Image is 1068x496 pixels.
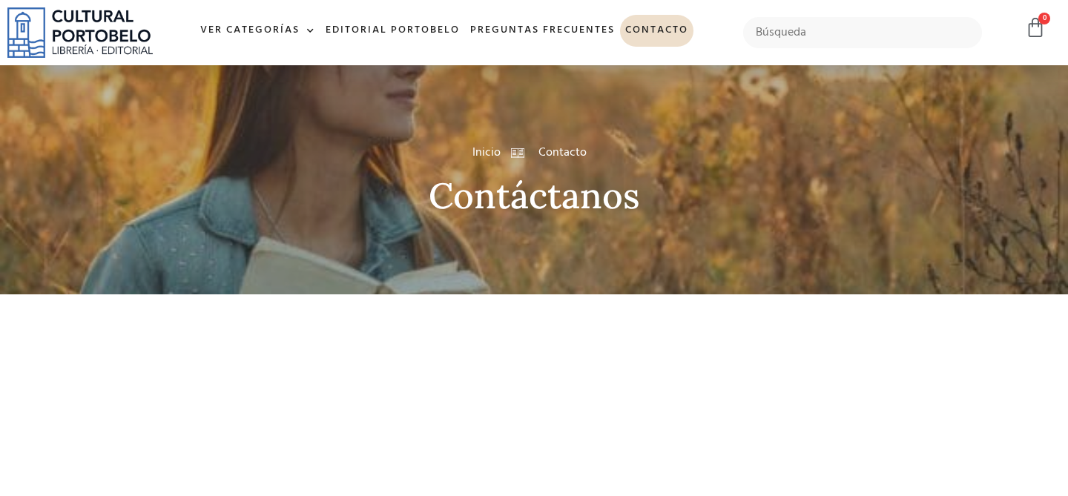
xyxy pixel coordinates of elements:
a: Preguntas frecuentes [465,15,620,47]
span: 0 [1038,13,1050,24]
a: 0 [1025,17,1046,39]
a: Ver Categorías [195,15,320,47]
span: Contacto [535,144,587,162]
h2: Contáctanos [67,176,1001,216]
a: Contacto [620,15,693,47]
a: Editorial Portobelo [320,15,465,47]
a: Inicio [472,144,501,162]
input: Búsqueda [743,17,983,48]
